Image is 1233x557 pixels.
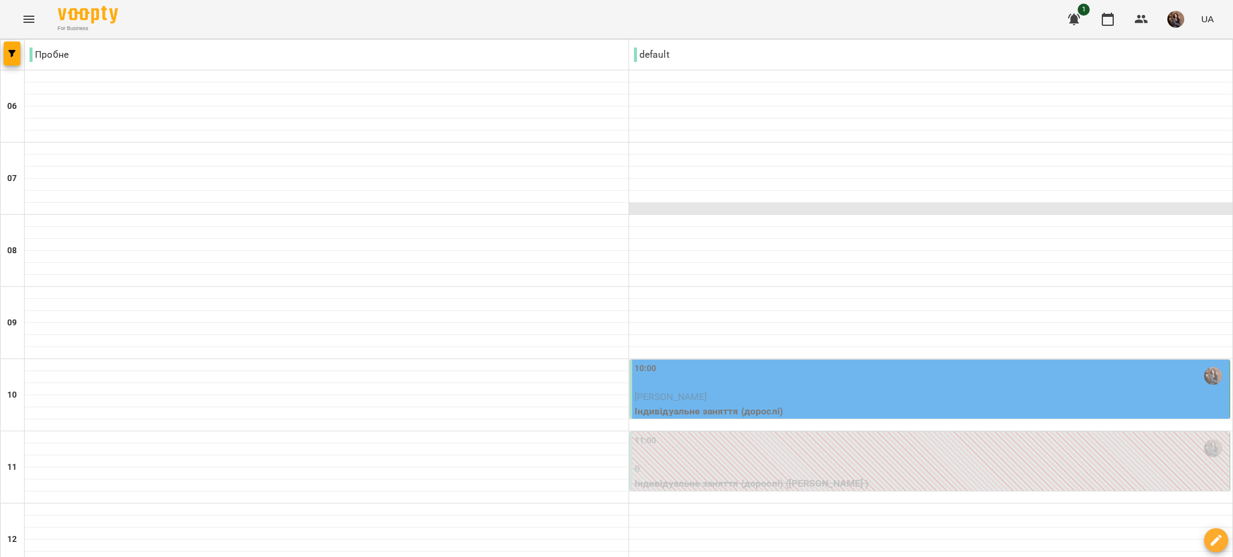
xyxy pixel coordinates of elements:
h6: 06 [7,100,17,113]
button: Menu [14,5,43,34]
h6: 11 [7,461,17,474]
span: [PERSON_NAME] [635,391,707,402]
span: UA [1201,13,1214,25]
p: Індивідуальне заняття (дорослі) [635,404,1228,419]
h6: 09 [7,316,17,330]
h6: 10 [7,389,17,402]
p: Пробне [30,48,69,62]
img: Voopty Logo [58,6,118,23]
button: UA [1196,8,1219,30]
img: Прокопенко Поліна Олександрівна [1204,439,1222,457]
p: Індивідуальне заняття (дорослі) ([PERSON_NAME] ) [635,476,1228,491]
span: 1 [1078,4,1090,16]
p: 0 [635,462,1228,476]
span: For Business [58,25,118,32]
h6: 07 [7,172,17,185]
h6: 12 [7,533,17,546]
p: default [634,48,669,62]
img: Прокопенко Поліна Олександрівна [1204,367,1222,385]
label: 10:00 [635,362,657,375]
label: 11:00 [635,434,657,448]
img: 6c17d95c07e6703404428ddbc75e5e60.jpg [1167,11,1184,28]
h6: 08 [7,244,17,257]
